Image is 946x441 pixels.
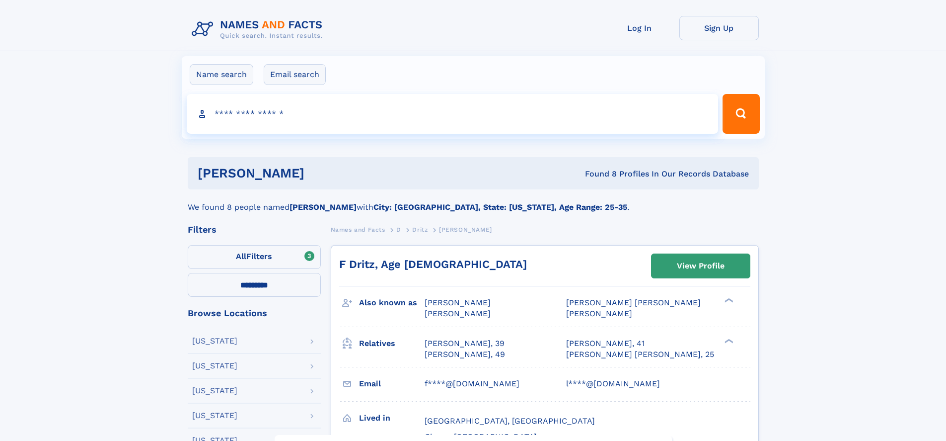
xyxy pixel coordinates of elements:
div: Browse Locations [188,309,321,318]
input: search input [187,94,719,134]
div: We found 8 people named with . [188,189,759,213]
h1: [PERSON_NAME] [198,167,445,179]
div: [US_STATE] [192,412,237,420]
b: City: [GEOGRAPHIC_DATA], State: [US_STATE], Age Range: 25-35 [373,202,627,212]
div: Filters [188,225,321,234]
a: Names and Facts [331,223,385,236]
div: Found 8 Profiles In Our Records Database [444,169,749,179]
button: Search Button [723,94,759,134]
div: [US_STATE] [192,337,237,345]
a: Dritz [412,223,428,236]
span: [PERSON_NAME] [439,226,492,233]
img: Logo Names and Facts [188,16,331,43]
a: Sign Up [679,16,759,40]
div: [US_STATE] [192,387,237,395]
a: [PERSON_NAME], 49 [425,349,505,360]
a: View Profile [652,254,750,278]
a: F Dritz, Age [DEMOGRAPHIC_DATA] [339,258,527,270]
a: D [396,223,401,236]
div: ❯ [722,338,734,344]
a: [PERSON_NAME], 39 [425,338,505,349]
label: Name search [190,64,253,85]
h3: Lived in [359,410,425,427]
label: Email search [264,64,326,85]
a: [PERSON_NAME] [PERSON_NAME], 25 [566,349,714,360]
span: [PERSON_NAME] [425,298,491,307]
span: D [396,226,401,233]
span: [PERSON_NAME] [566,309,632,318]
span: All [236,252,246,261]
div: ❯ [722,297,734,304]
div: [US_STATE] [192,362,237,370]
a: Log In [600,16,679,40]
label: Filters [188,245,321,269]
b: [PERSON_NAME] [290,202,357,212]
span: [PERSON_NAME] [PERSON_NAME] [566,298,701,307]
span: [GEOGRAPHIC_DATA], [GEOGRAPHIC_DATA] [425,416,595,426]
h3: Email [359,375,425,392]
h3: Relatives [359,335,425,352]
h3: Also known as [359,294,425,311]
a: [PERSON_NAME], 41 [566,338,645,349]
span: [PERSON_NAME] [425,309,491,318]
span: Dritz [412,226,428,233]
div: View Profile [677,255,725,277]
